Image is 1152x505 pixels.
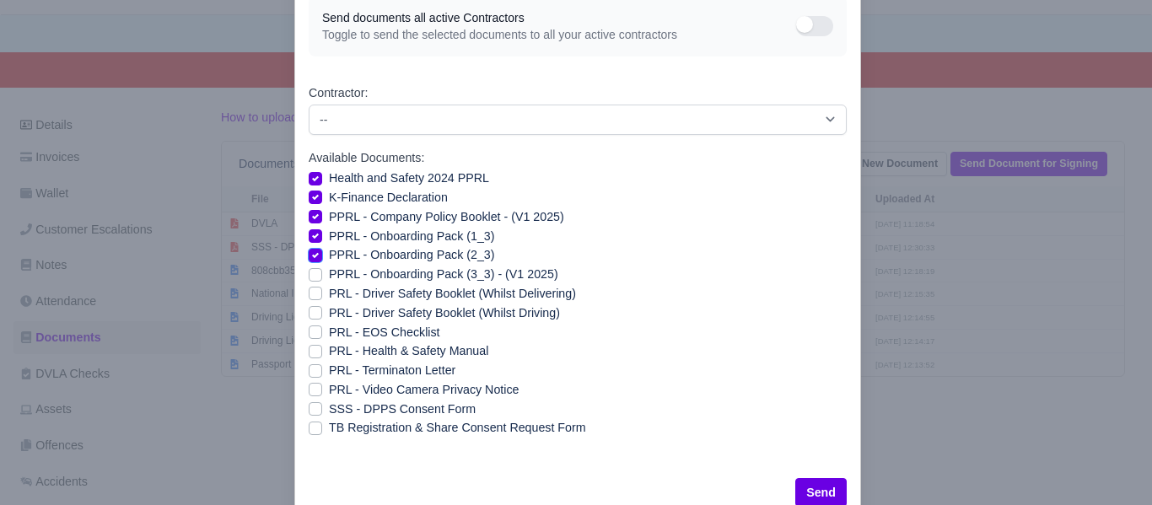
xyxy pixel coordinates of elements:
label: PRL - Driver Safety Booklet (Whilst Driving) [329,304,560,323]
label: PRL - Driver Safety Booklet (Whilst Delivering) [329,284,576,304]
label: SSS - DPPS Consent Form [329,400,476,419]
label: K-Finance Declaration [329,188,448,207]
span: Toggle to send the selected documents to all your active contractors [322,26,796,43]
label: PPRL - Onboarding Pack (3_3) - (V1 2025) [329,265,558,284]
label: PPRL - Onboarding Pack (2_3) [329,245,494,265]
label: PPRL - Onboarding Pack (1_3) [329,227,494,246]
label: PRL - Video Camera Privacy Notice [329,380,519,400]
label: Available Documents: [309,148,424,168]
iframe: Chat Widget [1068,424,1152,505]
label: ТB Registration & Share Consent Request Form [329,418,586,438]
label: Contractor: [309,83,368,103]
label: PRL - EOS Checklist [329,323,440,342]
label: PRL - Terminaton Letter [329,361,455,380]
span: Send documents all active Contractors [322,9,796,26]
label: Health and Safety 2024 PPRL [329,169,489,188]
label: PPRL - Company Policy Booklet - (V1 2025) [329,207,564,227]
label: PRL - Health & Safety Manual [329,341,488,361]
